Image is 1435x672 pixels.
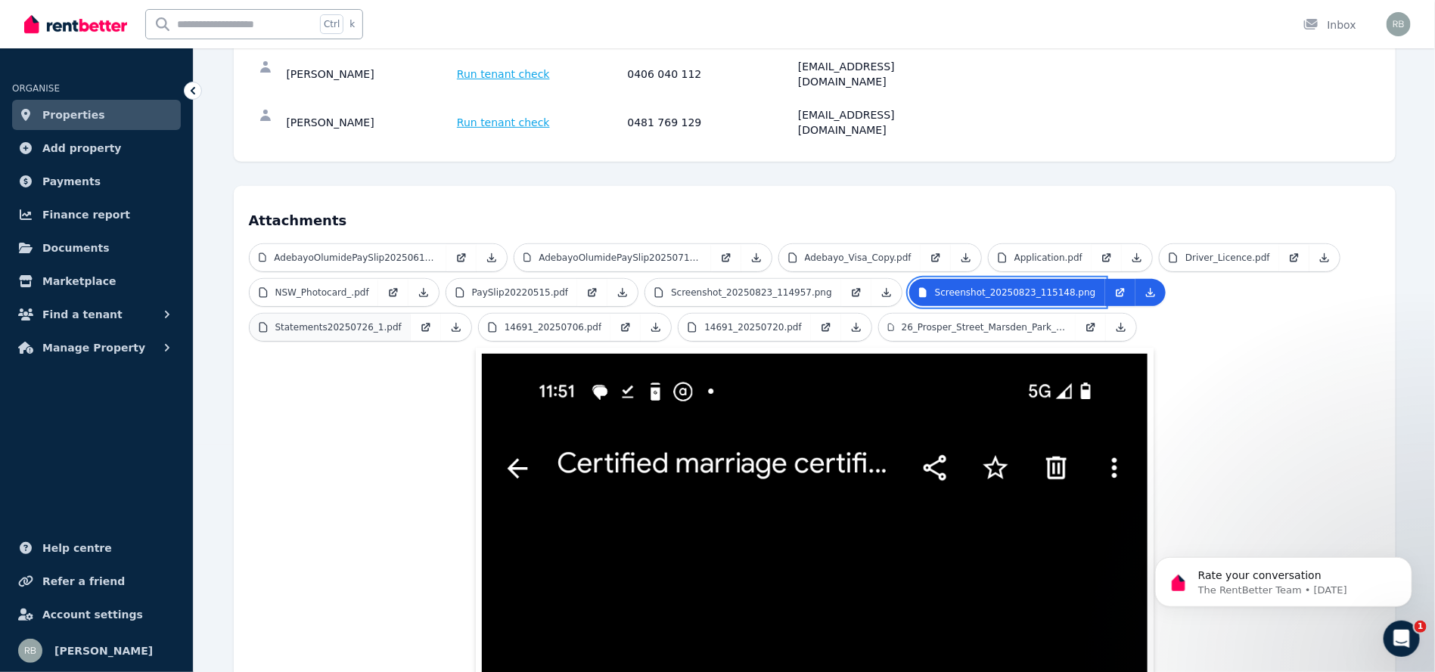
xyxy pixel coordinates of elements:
p: 14691_20250706.pdf [505,321,602,333]
span: [PERSON_NAME] [54,642,153,660]
p: 26_Prosper_Street_Marsden_Park_NSW_2765.pdf [902,321,1067,333]
span: Properties [42,106,105,124]
a: Screenshot_20250823_114957.png [645,279,841,306]
span: Payments [42,172,101,190]
a: Help centre [12,533,181,563]
a: Download Attachment [1106,314,1136,341]
a: Finance report [12,200,181,230]
a: Download Attachment [951,244,981,271]
span: Manage Property [42,339,145,357]
span: Add property [42,139,122,157]
div: Inbox [1303,17,1356,33]
a: Download Attachment [1135,279,1166,306]
div: 0406 040 112 [628,59,794,89]
p: Screenshot_20250823_115148.png [935,286,1096,299]
p: AdebayoOlumidePaySlip20250713.pdf [539,252,701,264]
span: 1 [1415,621,1427,633]
span: Find a tenant [42,305,123,324]
p: Statements20250726_1.pdf [275,321,402,333]
a: Download Attachment [441,314,471,341]
p: PaySlip20220515.pdf [472,286,568,299]
img: Raj Bala [18,639,42,663]
span: Run tenant check [457,115,550,130]
a: Download Attachment [1309,244,1340,271]
a: AdebayoOlumidePaySlip20250615.pdf [250,244,446,271]
a: Download Attachment [607,279,638,306]
span: Account settings [42,605,143,624]
span: Marketplace [42,272,116,290]
a: Open in new Tab [411,314,441,341]
a: Open in new Tab [921,244,951,271]
a: Driver_Licence.pdf [1160,244,1279,271]
a: Open in new Tab [841,279,871,306]
span: Help centre [42,539,112,557]
div: [PERSON_NAME] [287,59,453,89]
p: Driver_Licence.pdf [1185,252,1270,264]
a: Documents [12,233,181,263]
div: [EMAIL_ADDRESS][DOMAIN_NAME] [798,107,964,138]
a: Open in new Tab [1279,244,1309,271]
a: Download Attachment [408,279,439,306]
img: Raj Bala [1387,12,1411,36]
a: Add property [12,133,181,163]
div: [PERSON_NAME] [287,107,453,138]
a: Download Attachment [841,314,871,341]
a: Adebayo_Visa_Copy.pdf [779,244,921,271]
a: Open in new Tab [1105,279,1135,306]
span: k [349,18,355,30]
span: Documents [42,239,110,257]
a: Application.pdf [989,244,1092,271]
a: 14691_20250706.pdf [479,314,611,341]
a: Refer a friend [12,566,181,596]
div: [EMAIL_ADDRESS][DOMAIN_NAME] [798,59,964,89]
button: Find a tenant [12,299,181,330]
a: Open in new Tab [446,244,477,271]
a: Open in new Tab [378,279,408,306]
p: AdebayoOlumidePaySlip20250615.pdf [274,252,436,264]
a: Open in new Tab [577,279,607,306]
a: Download Attachment [641,314,671,341]
span: Finance report [42,206,130,224]
a: Open in new Tab [811,314,841,341]
a: Open in new Tab [711,244,741,271]
a: Open in new Tab [1076,314,1106,341]
iframe: Intercom live chat [1384,621,1420,657]
a: Payments [12,166,181,197]
p: Application.pdf [1014,252,1082,264]
a: Download Attachment [741,244,772,271]
a: Download Attachment [871,279,902,306]
span: ORGANISE [12,83,60,94]
a: Open in new Tab [1092,244,1122,271]
span: Refer a friend [42,572,125,590]
div: 0481 769 129 [628,107,794,138]
h4: Attachments [249,201,1381,231]
a: Statements20250726_1.pdf [250,314,411,341]
button: Manage Property [12,333,181,363]
a: Properties [12,100,181,130]
a: AdebayoOlumidePaySlip20250713.pdf [514,244,711,271]
a: Screenshot_20250823_115148.png [909,279,1105,306]
iframe: Intercom notifications message [1132,525,1435,631]
a: 14691_20250720.pdf [679,314,811,341]
a: PaySlip20220515.pdf [446,279,577,306]
p: Screenshot_20250823_114957.png [671,286,832,299]
a: NSW_Photocard_.pdf [250,279,378,306]
a: Download Attachment [1122,244,1152,271]
p: 14691_20250720.pdf [704,321,802,333]
a: Download Attachment [477,244,507,271]
img: RentBetter [24,13,127,36]
span: Ctrl [320,14,343,34]
a: Open in new Tab [610,314,641,341]
a: Marketplace [12,266,181,296]
p: NSW_Photocard_.pdf [275,286,369,299]
span: Run tenant check [457,67,550,82]
p: Adebayo_Visa_Copy.pdf [805,252,912,264]
a: 26_Prosper_Street_Marsden_Park_NSW_2765.pdf [879,314,1076,341]
a: Account settings [12,599,181,630]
